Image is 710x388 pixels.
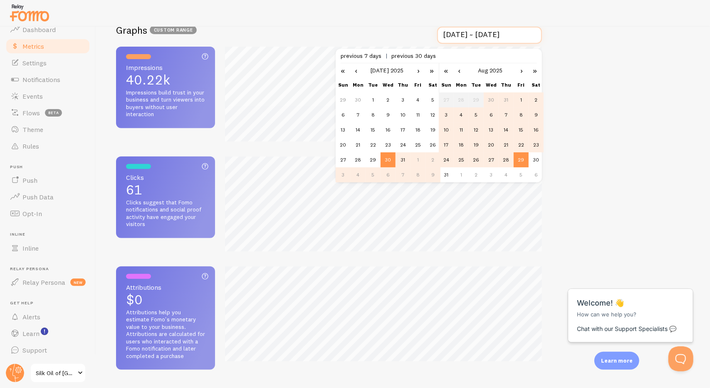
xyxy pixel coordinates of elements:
td: 8/14/2025 [499,122,514,137]
td: 7/6/2025 [336,107,351,122]
span: Push Data [22,193,54,201]
td: 8/9/2025 [426,167,440,182]
a: Push Data [5,189,91,205]
td: 8/21/2025 [499,137,514,152]
a: Silk Oil of [GEOGRAPHIC_DATA] [30,363,86,383]
td: 8/28/2025 [499,152,514,167]
td: 7/15/2025 [366,122,381,137]
span: Impressions [126,64,205,71]
iframe: Help Scout Beacon - Messages and Notifications [564,268,698,346]
span: Learn [22,329,40,338]
a: Events [5,88,91,104]
td: 9/2/2025 [469,167,484,182]
span: Settings [22,59,47,67]
span: custom range [150,26,197,34]
td: 7/17/2025 [396,122,411,137]
td: 7/11/2025 [411,107,426,122]
span: Inline [22,244,39,252]
td: 8/1/2025 [514,92,529,107]
th: Fri [411,77,426,92]
td: 8/5/2025 [469,107,484,122]
td: 7/12/2025 [426,107,440,122]
td: 8/10/2025 [439,122,454,137]
td: 6/29/2025 [336,92,351,107]
th: Sat [529,77,544,92]
td: 8/18/2025 [454,137,469,152]
span: 61 [126,183,205,196]
span: Flows [22,109,40,117]
td: 7/23/2025 [381,137,396,152]
a: ‹ [453,63,465,77]
td: 9/4/2025 [499,167,514,182]
td: 7/10/2025 [396,107,411,122]
td: 9/5/2025 [514,167,529,182]
span: Dashboard [22,25,56,34]
th: Wed [381,77,396,92]
td: 7/29/2025 [469,92,484,107]
th: Sun [439,77,454,92]
td: 8/4/2025 [454,107,469,122]
td: 8/20/2025 [484,137,499,152]
td: 7/30/2025 [484,92,499,107]
span: new [70,279,86,286]
span: Push [10,164,91,170]
td: 7/27/2025 [336,152,351,167]
td: 7/7/2025 [351,107,366,122]
td: 8/11/2025 [454,122,469,137]
a: › [515,63,528,77]
td: 7/31/2025 [396,152,411,167]
span: Opt-In [22,209,42,218]
td: 9/6/2025 [529,167,544,182]
span: Theme [22,125,43,134]
td: 8/2/2025 [529,92,544,107]
td: 8/15/2025 [514,122,529,137]
td: 7/24/2025 [396,137,411,152]
span: beta [45,109,62,117]
td: 7/3/2025 [396,92,411,107]
a: Support [5,342,91,358]
td: 8/25/2025 [454,152,469,167]
span: Rules [22,142,39,150]
a: Settings [5,55,91,71]
td: 7/2/2025 [381,92,396,107]
div: Learn more [594,352,639,370]
td: 8/16/2025 [529,122,544,137]
a: Dashboard [5,21,91,38]
td: 8/1/2025 [411,152,426,167]
td: 8/13/2025 [484,122,499,137]
td: 8/4/2025 [351,167,366,182]
a: « [439,63,453,77]
td: 7/29/2025 [366,152,381,167]
td: 7/13/2025 [336,122,351,137]
td: 8/31/2025 [439,167,454,182]
td: 8/12/2025 [469,122,484,137]
td: 7/28/2025 [351,152,366,167]
th: Sat [426,77,440,92]
td: 8/29/2025 [514,152,529,167]
td: 8/24/2025 [439,152,454,167]
span: Relay Persona [22,278,65,286]
span: Metrics [22,42,44,50]
th: Tue [366,77,381,92]
iframe: Help Scout Beacon - Open [668,346,693,371]
td: 8/6/2025 [484,107,499,122]
span: Notifications [22,75,60,84]
a: Rules [5,138,91,154]
td: 9/3/2025 [484,167,499,182]
td: 7/26/2025 [426,137,440,152]
span: Impressions build trust in your business and turn viewers into buyers without user interaction [126,89,205,118]
td: 7/22/2025 [366,137,381,152]
td: 8/8/2025 [411,167,426,182]
a: Flows beta [5,104,91,121]
a: Notifications [5,71,91,88]
td: 8/6/2025 [381,167,396,182]
td: 8/3/2025 [439,107,454,122]
td: 7/1/2025 [366,92,381,107]
a: Theme [5,121,91,138]
td: 7/20/2025 [336,137,351,152]
span: Events [22,92,43,100]
a: » [425,63,439,77]
td: 7/25/2025 [411,137,426,152]
a: ‹ [350,63,362,77]
td: 8/5/2025 [366,167,381,182]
